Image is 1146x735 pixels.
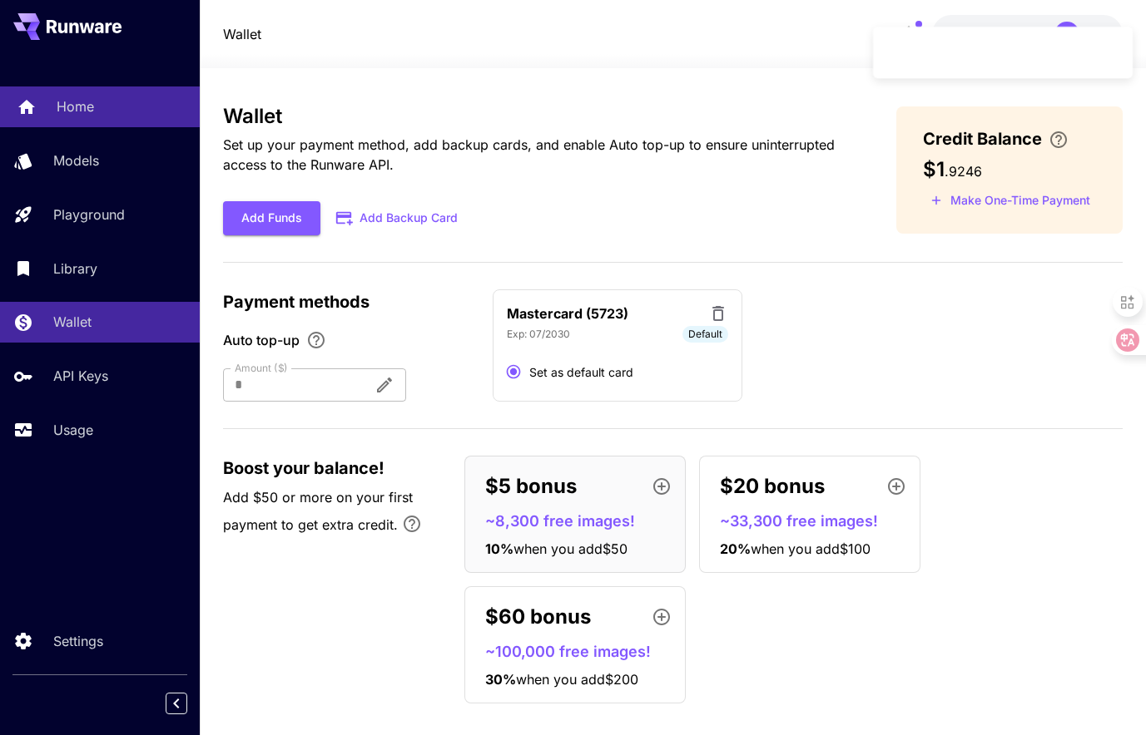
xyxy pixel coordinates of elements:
p: Settings [53,631,103,651]
button: Bonus applies only to your first payment, up to 30% on the first $1,000. [395,507,429,540]
p: $5 bonus [485,471,577,501]
span: when you add $50 [513,540,628,557]
p: API Keys [53,366,108,386]
span: Default [682,327,728,342]
p: $60 bonus [485,602,591,632]
span: Set as default card [529,363,633,381]
span: when you add $200 [516,671,638,688]
button: Add Backup Card [320,202,475,234]
p: ~100,000 free images! [485,640,678,663]
p: Library [53,259,97,279]
span: Add $50 or more on your first payment to get extra credit. [223,489,413,533]
div: Collapse sidebar [178,688,200,718]
p: Playground [53,205,125,224]
button: Make a one-time, non-recurring payment [923,188,1098,214]
button: Collapse sidebar [166,693,187,714]
div: $1.9246 [949,26,1041,43]
p: Exp: 07/2030 [507,327,570,342]
span: when you add $100 [751,540,871,557]
span: 10 % [485,540,513,557]
span: . 9246 [945,163,982,180]
p: Models [53,150,99,170]
div: HN [1054,22,1079,47]
p: Set up your payment method, add backup cards, and enable Auto top-up to ensure uninterrupted acce... [223,135,842,175]
p: Mastercard (5723) [507,303,628,323]
button: Enter your card details and choose an Auto top-up amount to avoid service interruptions. We'll au... [1042,130,1075,150]
p: $20 bonus [720,471,825,501]
span: $1 [923,157,945,181]
h3: Wallet [223,105,842,128]
span: 30 % [485,671,516,688]
p: Wallet [53,312,92,332]
p: ~8,300 free images! [485,510,678,532]
span: Credit Balance [923,126,1042,151]
p: Home [57,96,94,116]
span: 20 % [720,540,751,557]
a: Wallet [223,24,261,44]
p: ~33,300 free images! [720,510,913,532]
span: Boost your balance! [223,456,384,481]
nav: breadcrumb [223,24,261,44]
p: Usage [53,420,93,440]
